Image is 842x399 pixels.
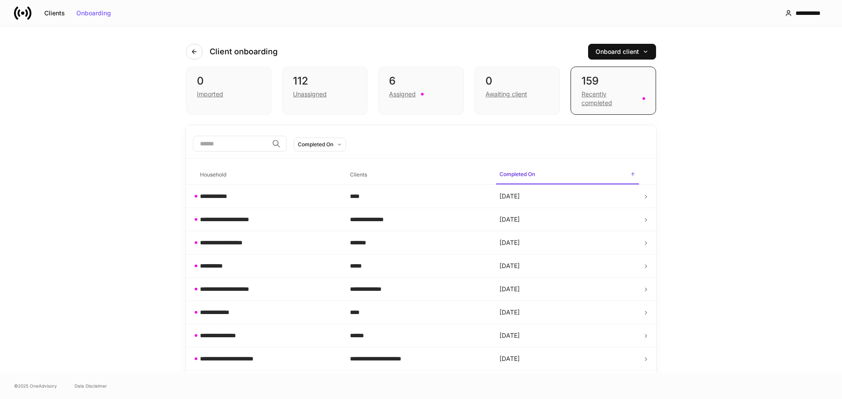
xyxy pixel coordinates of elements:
div: Imported [197,90,223,99]
button: Onboarding [71,6,117,20]
div: 0 [197,74,260,88]
button: Clients [39,6,71,20]
span: © 2025 OneAdvisory [14,382,57,389]
div: Unassigned [293,90,327,99]
span: Clients [346,166,489,184]
td: [DATE] [492,347,642,371]
h6: Clients [350,170,367,179]
div: Onboard client [596,49,649,55]
button: Completed On [294,138,346,152]
td: [DATE] [492,185,642,208]
td: [DATE] [492,208,642,231]
div: Clients [44,10,65,16]
div: 112 [293,74,357,88]
div: Awaiting client [485,90,527,99]
h6: Completed On [499,170,535,178]
div: Completed On [298,140,333,148]
a: Data Disclaimer [75,382,107,389]
td: [DATE] [492,254,642,278]
div: 6Assigned [378,67,464,115]
button: Onboard client [588,44,656,60]
div: Recently completed [582,90,637,107]
div: 0 [485,74,549,88]
div: Onboarding [76,10,111,16]
td: [DATE] [492,371,642,394]
span: Household [196,166,339,184]
td: [DATE] [492,231,642,254]
div: 6 [389,74,453,88]
td: [DATE] [492,301,642,324]
h6: Household [200,170,226,179]
div: 159Recently completed [571,67,656,115]
td: [DATE] [492,278,642,301]
td: [DATE] [492,324,642,347]
div: Assigned [389,90,416,99]
div: 0Imported [186,67,271,115]
div: 112Unassigned [282,67,367,115]
h4: Client onboarding [210,46,278,57]
span: Completed On [496,166,639,184]
div: 0Awaiting client [475,67,560,115]
div: 159 [582,74,645,88]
